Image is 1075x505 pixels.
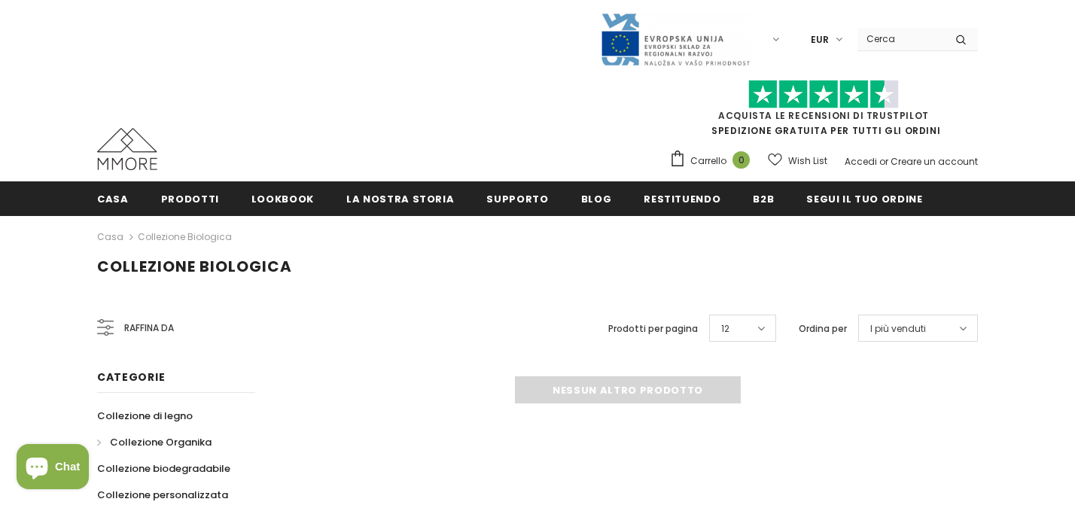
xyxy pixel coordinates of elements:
[870,321,926,336] span: I più venduti
[806,192,922,206] span: Segui il tuo ordine
[600,32,751,45] a: Javni Razpis
[857,28,944,50] input: Search Site
[97,256,292,277] span: Collezione biologica
[161,181,219,215] a: Prodotti
[718,109,929,122] a: Acquista le recensioni di TrustPilot
[138,230,232,243] a: Collezione biologica
[690,154,726,169] span: Carrello
[346,192,454,206] span: La nostra storia
[600,12,751,67] img: Javni Razpis
[845,155,877,168] a: Accedi
[97,228,123,246] a: Casa
[97,488,228,502] span: Collezione personalizzata
[879,155,888,168] span: or
[581,192,612,206] span: Blog
[811,32,829,47] span: EUR
[161,192,219,206] span: Prodotti
[110,435,212,449] span: Collezione Organika
[97,461,230,476] span: Collezione biodegradabile
[251,192,314,206] span: Lookbook
[748,80,899,109] img: Fidati di Pilot Stars
[97,192,129,206] span: Casa
[644,192,720,206] span: Restituendo
[97,370,165,385] span: Categorie
[721,321,729,336] span: 12
[251,181,314,215] a: Lookbook
[97,128,157,170] img: Casi MMORE
[799,321,847,336] label: Ordina per
[97,181,129,215] a: Casa
[788,154,827,169] span: Wish List
[644,181,720,215] a: Restituendo
[97,455,230,482] a: Collezione biodegradabile
[486,181,548,215] a: supporto
[581,181,612,215] a: Blog
[608,321,698,336] label: Prodotti per pagina
[768,148,827,174] a: Wish List
[97,409,193,423] span: Collezione di legno
[732,151,750,169] span: 0
[669,87,978,137] span: SPEDIZIONE GRATUITA PER TUTTI GLI ORDINI
[486,192,548,206] span: supporto
[669,150,757,172] a: Carrello 0
[891,155,978,168] a: Creare un account
[753,192,774,206] span: B2B
[124,320,174,336] span: Raffina da
[806,181,922,215] a: Segui il tuo ordine
[97,429,212,455] a: Collezione Organika
[346,181,454,215] a: La nostra storia
[753,181,774,215] a: B2B
[12,444,93,493] inbox-online-store-chat: Shopify online store chat
[97,403,193,429] a: Collezione di legno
